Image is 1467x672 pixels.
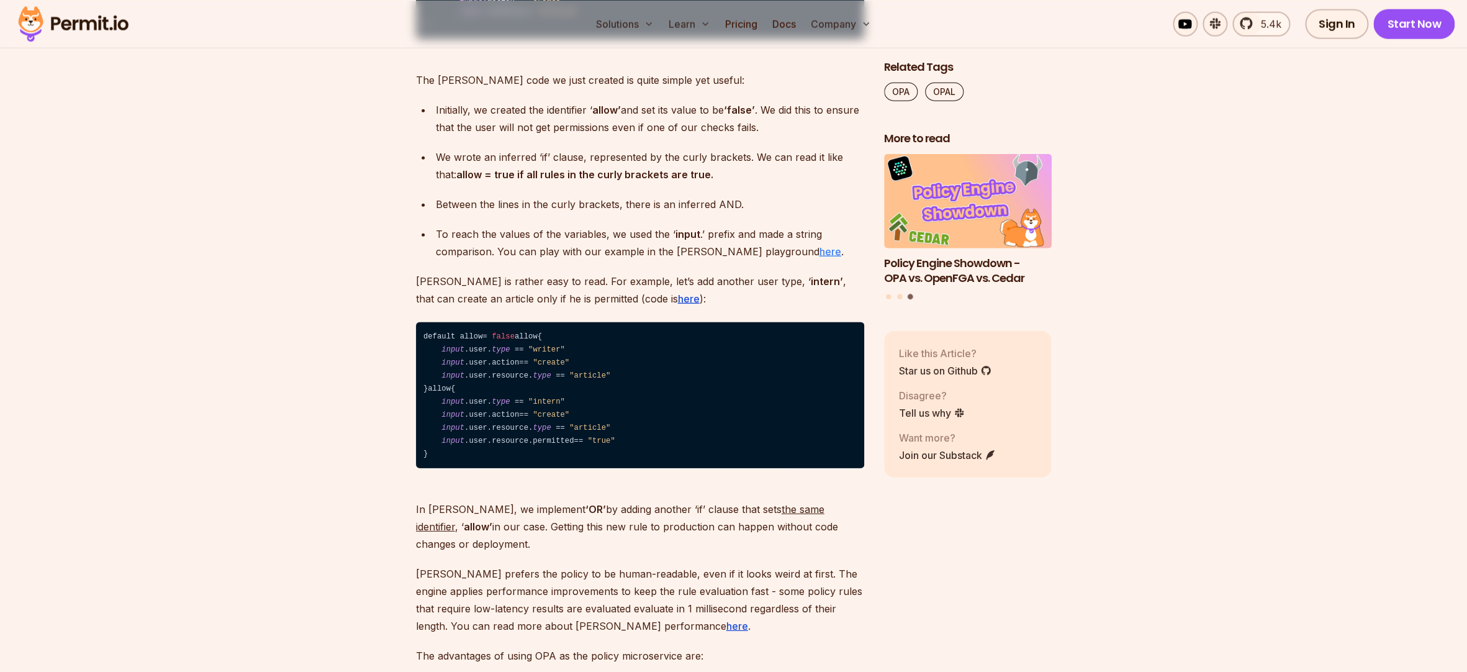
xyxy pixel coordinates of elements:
[519,345,523,353] span: =
[441,410,464,419] span: input
[441,423,464,432] span: input
[416,647,864,664] p: The advantages of using OPA as the policy microservice are:
[515,397,519,406] span: =
[899,430,996,445] p: Want more?
[560,371,564,379] span: =
[556,423,560,432] span: =
[519,358,523,366] span: =
[811,275,843,287] strong: intern’
[884,131,1052,147] h2: More to read
[587,436,615,445] span: "true"
[569,423,610,432] span: "article"
[538,332,542,340] span: {
[675,227,700,240] strong: input
[533,371,551,379] span: type
[519,410,523,419] span: =
[726,619,748,632] a: here
[524,358,528,366] span: =
[724,103,755,116] strong: ‘false’
[884,83,918,101] a: OPA
[533,358,569,366] span: "create"
[492,345,510,353] span: type
[528,345,565,353] span: "writer"
[1253,16,1281,31] span: 5.4k
[533,423,551,432] span: type
[767,11,801,36] a: Docs
[1232,11,1290,36] a: 5.4k
[416,565,864,634] p: [PERSON_NAME] prefers the policy to be human-readable, even if it looks weird at first. The engin...
[806,11,876,36] button: Company
[897,294,902,299] button: Go to slide 2
[908,294,913,299] button: Go to slide 3
[884,154,1052,301] div: Posts
[556,371,560,379] span: =
[416,53,864,88] p: The [PERSON_NAME] code we just created is quite simple yet useful:
[720,11,762,36] a: Pricing
[1373,9,1455,39] a: Start Now
[592,103,621,116] strong: allow’
[482,332,487,340] span: =
[899,406,965,420] a: Tell us why
[528,397,565,406] span: "intern"
[884,154,1052,248] img: Policy Engine Showdown - OPA vs. OpenFGA vs. Cedar
[925,83,964,101] a: OPAL
[579,436,583,445] span: =
[423,449,428,458] span: }
[416,483,864,552] p: In [PERSON_NAME], we implement by adding another ‘if’ clause that sets , ‘ in our case. Getting t...
[884,255,1052,286] h3: Policy Engine Showdown - OPA vs. OpenFGA vs. Cedar
[441,397,464,406] span: input
[451,384,455,393] span: {
[1305,9,1369,39] a: Sign In
[899,388,965,403] p: Disagree?
[524,410,528,419] span: =
[436,101,864,135] p: Initially, we created the identifier ‘ and set its value to be . We did this to ensure that the u...
[416,322,864,468] code: default allow allow .user. .user.action .user.resource. allow .user. .user.action .user.resource....
[569,371,610,379] span: "article"
[886,294,891,299] button: Go to slide 1
[515,345,519,353] span: =
[664,11,715,36] button: Learn
[899,448,996,463] a: Join our Substack
[436,148,864,183] p: We wrote an inferred ‘if’ clause, represented by the curly brackets. We can read it like that:
[574,436,578,445] span: =
[899,346,991,361] p: Like this Article?
[519,397,523,406] span: =
[436,195,864,212] p: Between the lines in the curly brackets, there is an inferred AND.
[591,11,659,36] button: Solutions
[560,423,564,432] span: =
[416,272,864,307] p: [PERSON_NAME] is rather easy to read. For example, let’s add another user type, ‘ , that can crea...
[492,397,510,406] span: type
[884,60,1052,75] h2: Related Tags
[436,225,864,260] p: To reach the values of the variables, we used the ‘ .’ prefix and made a string comparison. You c...
[585,502,606,515] strong: ‘OR’
[678,292,700,304] a: here
[441,436,464,445] span: input
[492,332,515,340] span: false
[464,520,492,532] strong: allow’
[456,168,713,180] strong: allow = true if all rules in the curly brackets are true.
[423,384,428,393] span: }
[416,502,824,532] u: the same identifier
[441,345,464,353] span: input
[884,154,1052,286] li: 3 of 3
[819,245,841,257] a: here
[12,2,134,45] img: Permit logo
[441,371,464,379] span: input
[899,363,991,378] a: Star us on Github
[441,358,464,366] span: input
[533,410,569,419] span: "create"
